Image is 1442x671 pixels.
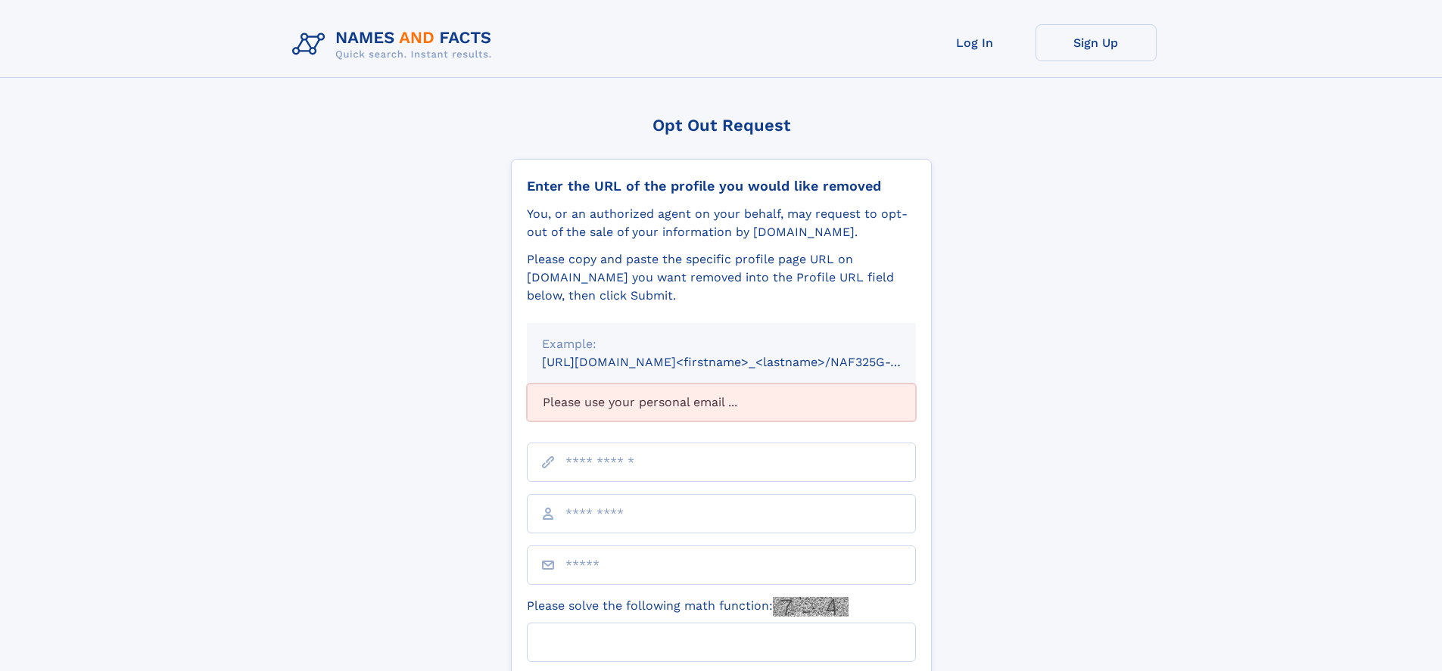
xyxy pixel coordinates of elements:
div: Opt Out Request [511,116,932,135]
label: Please solve the following math function: [527,597,849,617]
div: You, or an authorized agent on your behalf, may request to opt-out of the sale of your informatio... [527,205,916,241]
img: Logo Names and Facts [286,24,504,65]
small: [URL][DOMAIN_NAME]<firstname>_<lastname>/NAF325G-xxxxxxxx [542,355,945,369]
div: Example: [542,335,901,353]
div: Enter the URL of the profile you would like removed [527,178,916,194]
a: Sign Up [1036,24,1157,61]
a: Log In [914,24,1036,61]
div: Please copy and paste the specific profile page URL on [DOMAIN_NAME] you want removed into the Pr... [527,250,916,305]
div: Please use your personal email ... [527,384,916,421]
